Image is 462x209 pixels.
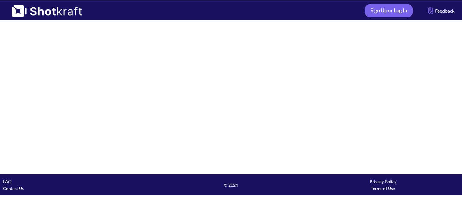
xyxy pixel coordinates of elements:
img: Hand Icon [427,5,435,16]
a: FAQ [3,179,11,184]
div: Terms of Use [307,185,459,192]
a: Sign Up or Log In [365,4,413,17]
span: Feedback [427,7,454,14]
span: © 2024 [155,182,307,189]
a: Contact Us [3,186,24,191]
div: Privacy Policy [307,178,459,185]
